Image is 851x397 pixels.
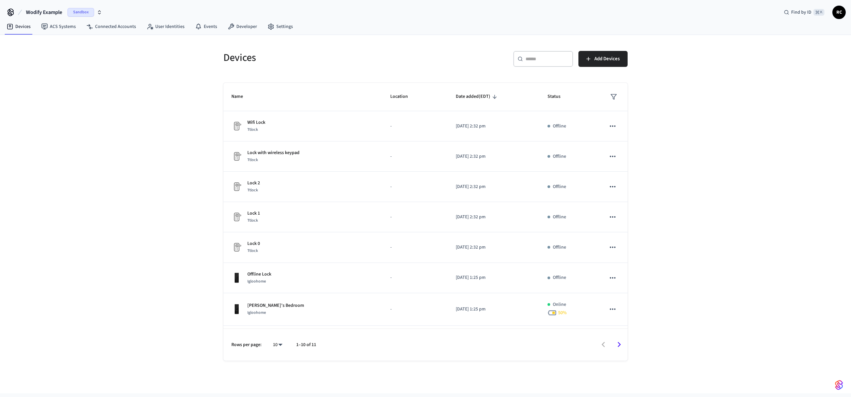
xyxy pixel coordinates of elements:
a: Settings [262,21,298,33]
p: Offline [553,183,566,190]
span: Igloohome [247,310,266,315]
p: [PERSON_NAME]'s Bedroom [247,302,304,309]
span: Date added(EDT) [456,92,499,102]
p: Lock 2 [247,180,260,187]
p: 1–10 of 11 [296,341,316,348]
a: Developer [222,21,262,33]
img: igloohome_deadbolt_2s [231,273,242,283]
p: Offline Lock [247,271,271,278]
p: [DATE] 2:32 pm [456,244,532,251]
img: Placeholder Lock Image [231,151,242,162]
span: Name [231,92,252,102]
p: - [390,274,440,281]
span: Igloohome [247,279,266,284]
p: Offline [553,214,566,221]
span: RC [833,6,845,18]
p: Offline [553,153,566,160]
button: RC [832,6,846,19]
img: SeamLogoGradient.69752ec5.svg [835,380,843,390]
span: Ttlock [247,218,258,223]
span: Ttlock [247,127,258,132]
p: Offline [553,244,566,251]
button: Add Devices [578,51,628,67]
p: [DATE] 2:32 pm [456,214,532,221]
span: Status [547,92,569,102]
span: Add Devices [594,55,620,63]
p: [DATE] 2:32 pm [456,123,532,130]
span: Wodify Example [26,8,62,16]
span: Find by ID [791,9,811,16]
img: Placeholder Lock Image [231,121,242,131]
p: [DATE] 2:32 pm [456,153,532,160]
p: Online [553,301,566,308]
p: [DATE] 2:32 pm [456,183,532,190]
p: Lock with wireless keypad [247,149,300,156]
button: Go to next page [611,337,627,352]
span: 50 % [558,309,567,316]
p: - [390,153,440,160]
p: Wifi Lock [247,119,265,126]
p: - [390,183,440,190]
span: Ttlock [247,248,258,254]
div: 10 [270,340,286,350]
a: User Identities [141,21,190,33]
p: Offline [553,274,566,281]
span: Location [390,92,417,102]
p: - [390,306,440,313]
img: Placeholder Lock Image [231,212,242,222]
h5: Devices [223,51,422,65]
span: Ttlock [247,187,258,193]
img: Placeholder Lock Image [231,242,242,253]
p: Offline [553,123,566,130]
p: - [390,244,440,251]
p: Rows per page: [231,341,262,348]
a: Connected Accounts [81,21,141,33]
a: Events [190,21,222,33]
p: - [390,214,440,221]
img: igloohome_deadbolt_2e [231,304,242,314]
p: Lock 0 [247,240,260,247]
a: Devices [1,21,36,33]
span: Sandbox [67,8,94,17]
p: - [390,123,440,130]
span: ⌘ K [813,9,824,16]
div: Find by ID⌘ K [779,6,830,18]
span: Ttlock [247,157,258,163]
p: Lock 1 [247,210,260,217]
p: [DATE] 1:25 pm [456,306,532,313]
img: Placeholder Lock Image [231,181,242,192]
a: ACS Systems [36,21,81,33]
p: [DATE] 1:25 pm [456,274,532,281]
